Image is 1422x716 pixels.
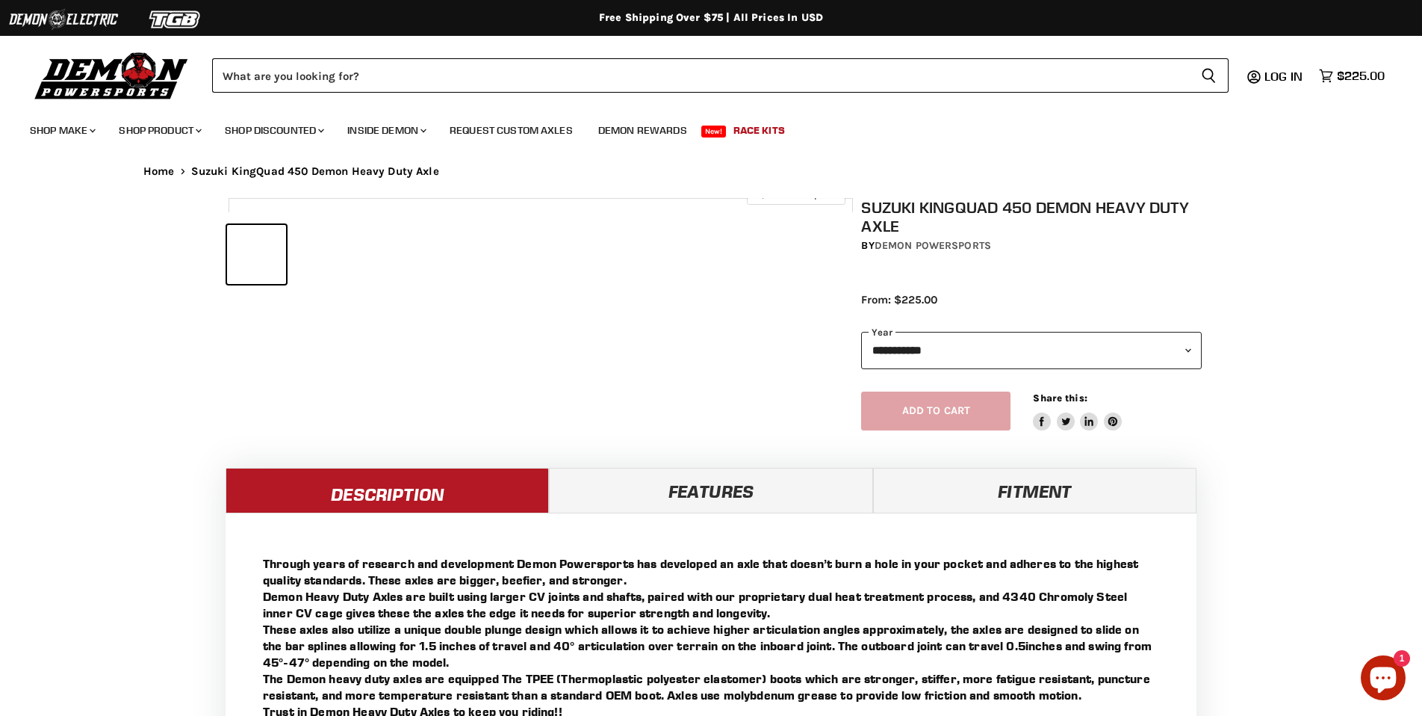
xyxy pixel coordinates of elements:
[861,332,1202,368] select: year
[1033,392,1087,404] span: Share this:
[212,58,1229,93] form: Product
[114,165,1308,178] nav: Breadcrumbs
[861,238,1202,254] div: by
[701,126,727,138] span: New!
[191,165,439,178] span: Suzuki KingQuad 450 Demon Heavy Duty Axle
[587,115,698,146] a: Demon Rewards
[19,115,105,146] a: Shop Make
[861,293,937,306] span: From: $225.00
[873,468,1196,513] a: Fitment
[438,115,584,146] a: Request Custom Axles
[875,239,991,252] a: Demon Powersports
[212,58,1189,93] input: Search
[227,225,286,284] button: IMAGE thumbnail
[30,49,193,102] img: Demon Powersports
[1033,392,1122,431] aside: Share this:
[119,5,232,34] img: TGB Logo 2
[291,225,350,284] button: IMAGE thumbnail
[19,109,1381,146] ul: Main menu
[754,188,837,200] span: Click to expand
[108,115,211,146] a: Shop Product
[114,11,1308,25] div: Free Shipping Over $75 | All Prices In USD
[336,115,435,146] a: Inside Demon
[1356,655,1410,704] inbox-online-store-chat: Shopify online store chat
[226,468,549,513] a: Description
[861,198,1202,235] h1: Suzuki KingQuad 450 Demon Heavy Duty Axle
[7,5,119,34] img: Demon Electric Logo 2
[1264,69,1303,84] span: Log in
[1189,58,1229,93] button: Search
[1337,69,1385,83] span: $225.00
[1311,65,1392,87] a: $225.00
[214,115,333,146] a: Shop Discounted
[549,468,872,513] a: Features
[722,115,796,146] a: Race Kits
[1258,70,1311,83] a: Log in
[143,165,175,178] a: Home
